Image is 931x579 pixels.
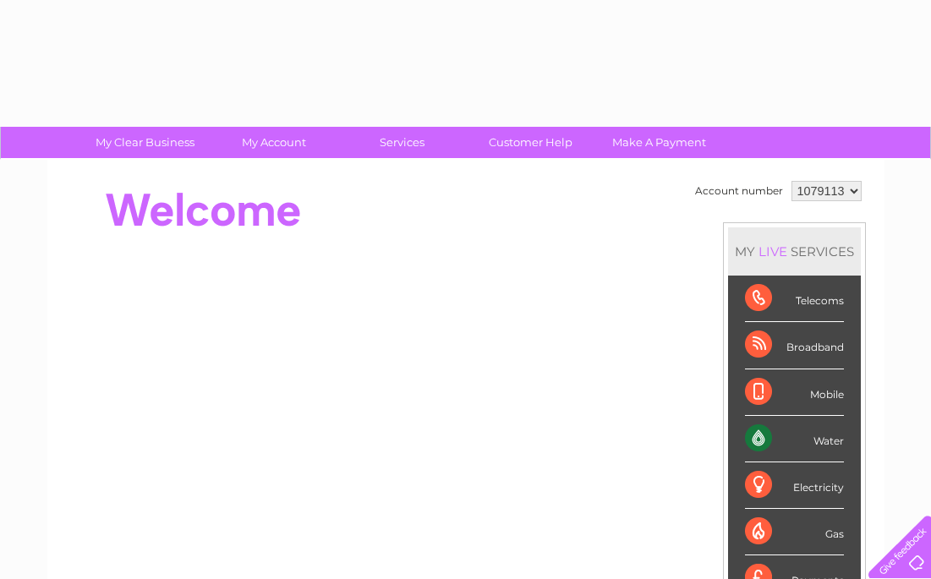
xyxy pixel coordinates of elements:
a: My Clear Business [75,127,215,158]
div: Broadband [745,322,844,369]
div: Telecoms [745,276,844,322]
a: My Account [204,127,343,158]
div: Mobile [745,369,844,416]
div: Electricity [745,462,844,509]
div: LIVE [755,243,791,259]
div: MY SERVICES [728,227,861,276]
a: Services [332,127,472,158]
td: Account number [691,177,787,205]
div: Water [745,416,844,462]
a: Customer Help [461,127,600,158]
div: Gas [745,509,844,555]
a: Make A Payment [589,127,729,158]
